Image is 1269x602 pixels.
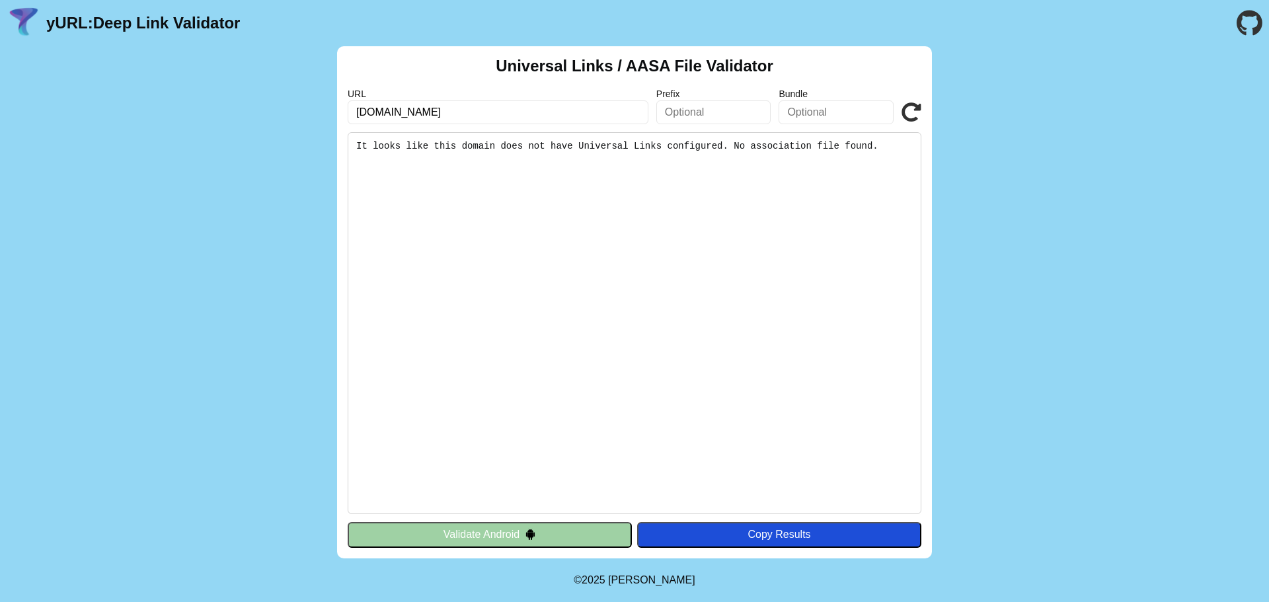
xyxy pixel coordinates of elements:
input: Optional [656,100,771,124]
img: droidIcon.svg [525,529,536,540]
label: URL [348,89,648,99]
button: Validate Android [348,522,632,547]
img: yURL Logo [7,6,41,40]
label: Prefix [656,89,771,99]
pre: It looks like this domain does not have Universal Links configured. No association file found. [348,132,921,514]
a: Michael Ibragimchayev's Personal Site [608,574,695,585]
button: Copy Results [637,522,921,547]
footer: © [574,558,695,602]
div: Copy Results [644,529,915,541]
h2: Universal Links / AASA File Validator [496,57,773,75]
label: Bundle [779,89,894,99]
a: yURL:Deep Link Validator [46,14,240,32]
span: 2025 [582,574,605,585]
input: Required [348,100,648,124]
input: Optional [779,100,894,124]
